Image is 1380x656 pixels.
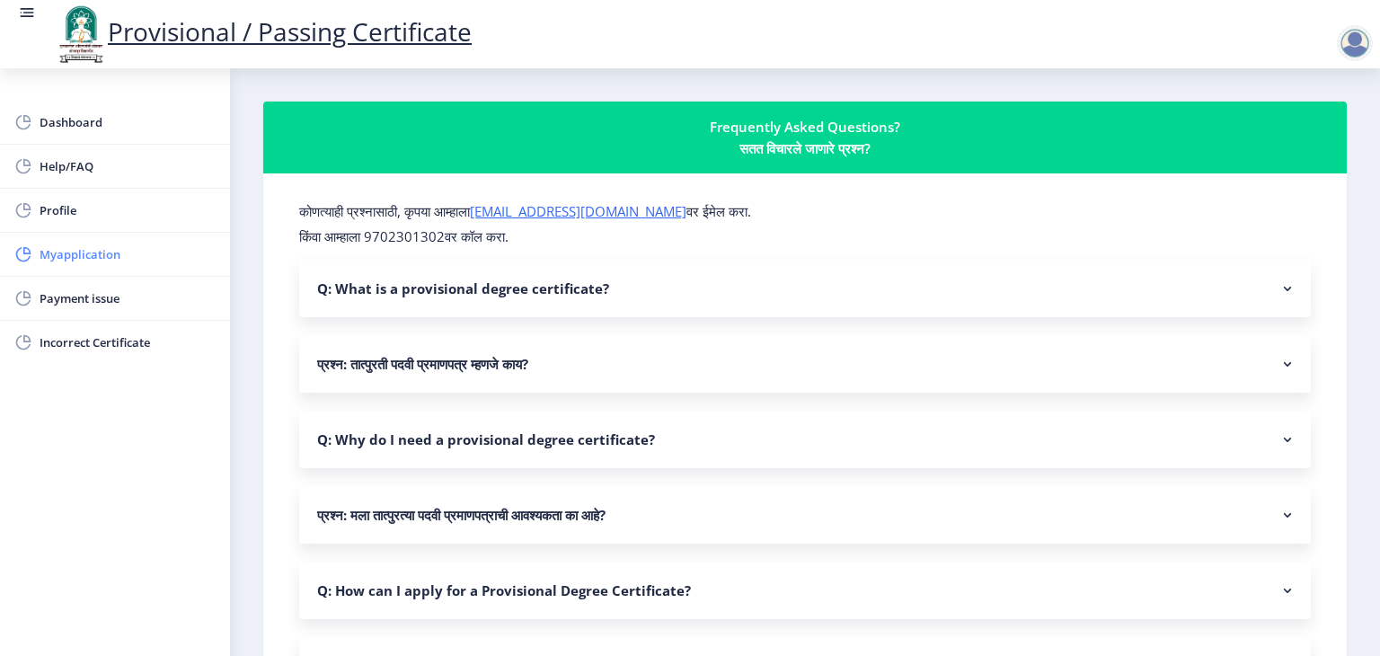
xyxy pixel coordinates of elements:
img: logo [54,4,108,65]
nb-accordion-item-header: Q: What is a provisional degree certificate? [299,260,1311,317]
span: Payment issue [40,288,216,309]
div: Frequently Asked Questions? सतत विचारले जाणारे प्रश्न? [285,116,1325,159]
a: Provisional / Passing Certificate [54,14,472,49]
span: Myapplication [40,244,216,265]
span: Profile [40,199,216,221]
p: किंवा आम्हाला 9702301302वर कॉल करा. [299,227,1311,245]
a: [EMAIL_ADDRESS][DOMAIN_NAME] [470,202,686,220]
nb-accordion-item-header: Q: How can I apply for a Provisional Degree Certificate? [299,562,1311,619]
nb-accordion-item-header: Q: Why do I need a provisional degree certificate? [299,411,1311,468]
nb-accordion-item-header: प्रश्न: तात्पुरती पदवी प्रमाणपत्र म्हणजे काय? [299,335,1311,393]
span: Incorrect Certificate [40,332,216,353]
span: Dashboard [40,111,216,133]
nb-accordion-item-header: प्रश्न: मला तात्पुरत्या पदवी प्रमाणपत्राची आवश्यकता का आहे? [299,486,1311,544]
label: कोणत्याही प्रश्नासाठी, कृपया आम्हाला वर ईमेल करा. [299,202,751,220]
span: Help/FAQ [40,155,216,177]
